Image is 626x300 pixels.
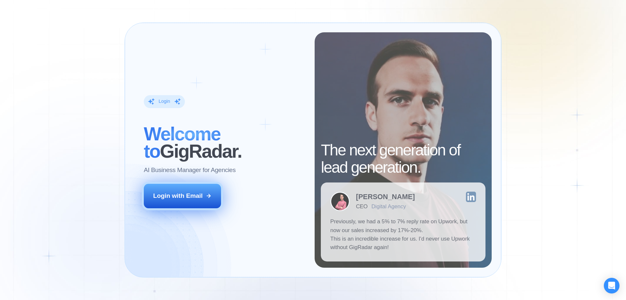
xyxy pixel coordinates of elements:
div: [PERSON_NAME] [356,193,415,200]
div: Digital Agency [371,203,406,210]
h2: The next generation of lead generation. [321,142,485,176]
div: Login with Email [153,192,203,200]
div: CEO [356,203,367,210]
div: Login [158,99,170,105]
p: Previously, we had a 5% to 7% reply rate on Upwork, but now our sales increased by 17%-20%. This ... [330,217,476,252]
p: AI Business Manager for Agencies [144,166,236,175]
span: Welcome to [144,123,220,162]
h2: ‍ GigRadar. [144,125,305,160]
div: Open Intercom Messenger [604,278,619,293]
button: Login with Email [144,184,221,208]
